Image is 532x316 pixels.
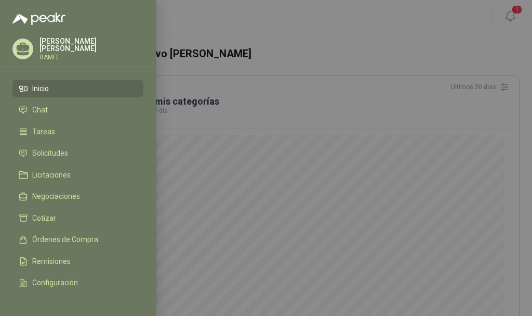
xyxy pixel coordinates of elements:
[12,188,143,206] a: Negociaciones
[12,102,143,119] a: Chat
[32,214,56,222] span: Cotizar
[12,274,143,292] a: Configuración
[32,257,71,266] span: Remisiones
[32,192,80,200] span: Negociaciones
[32,279,78,287] span: Configuración
[12,80,143,97] a: Inicio
[32,149,68,157] span: Solicitudes
[39,37,143,52] p: [PERSON_NAME] [PERSON_NAME]
[32,128,55,136] span: Tareas
[32,171,71,179] span: Licitaciones
[12,12,65,25] img: Logo peakr
[32,84,49,93] span: Inicio
[12,123,143,141] a: Tareas
[32,106,48,114] span: Chat
[12,231,143,249] a: Órdenes de Compra
[12,252,143,270] a: Remisiones
[12,145,143,162] a: Solicitudes
[32,235,98,244] span: Órdenes de Compra
[39,54,143,60] p: RAMFE
[12,209,143,227] a: Cotizar
[12,166,143,184] a: Licitaciones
